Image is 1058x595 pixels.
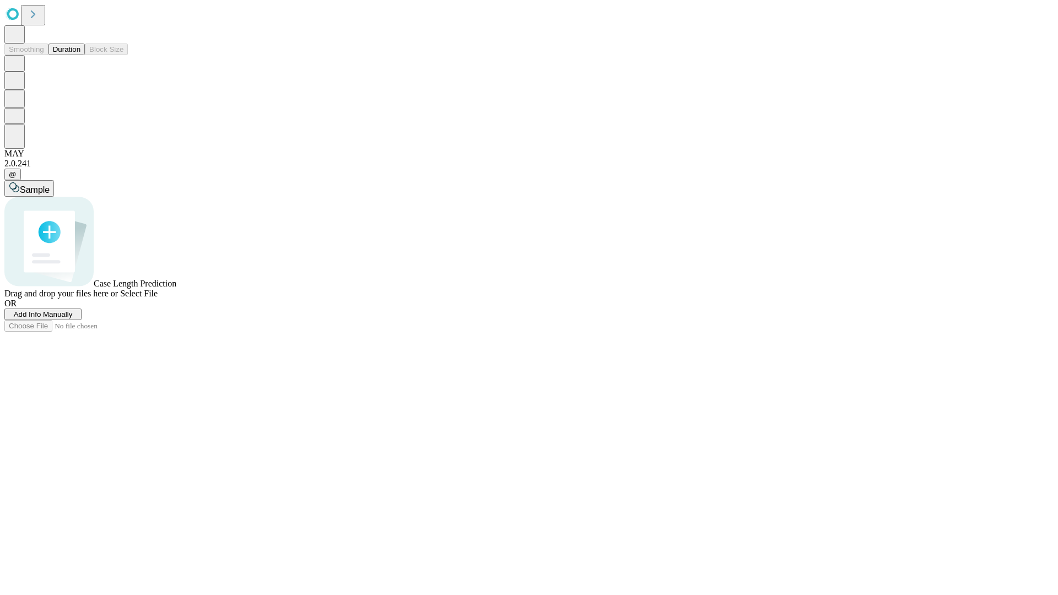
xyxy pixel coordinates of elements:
[4,44,48,55] button: Smoothing
[14,310,73,318] span: Add Info Manually
[48,44,85,55] button: Duration
[94,279,176,288] span: Case Length Prediction
[4,180,54,197] button: Sample
[4,169,21,180] button: @
[4,309,82,320] button: Add Info Manually
[4,289,118,298] span: Drag and drop your files here or
[4,299,17,308] span: OR
[4,149,1054,159] div: MAY
[85,44,128,55] button: Block Size
[120,289,158,298] span: Select File
[20,185,50,194] span: Sample
[4,159,1054,169] div: 2.0.241
[9,170,17,178] span: @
